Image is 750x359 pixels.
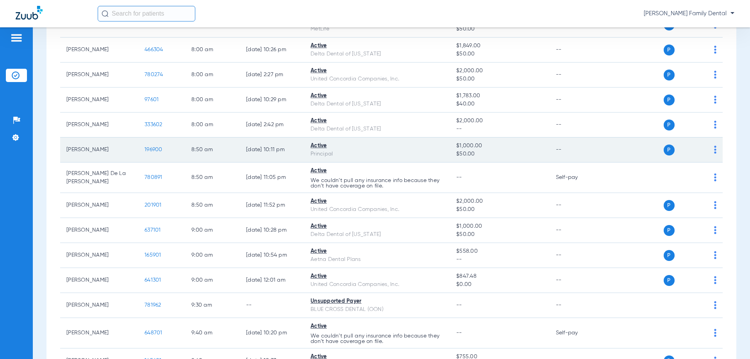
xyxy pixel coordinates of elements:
td: -- [550,218,602,243]
td: [DATE] 10:20 PM [240,318,304,348]
iframe: Chat Widget [711,321,750,359]
div: United Concordia Companies, Inc. [311,280,444,289]
img: Search Icon [102,10,109,17]
div: Active [311,92,444,100]
td: [DATE] 10:29 PM [240,88,304,113]
td: -- [550,88,602,113]
td: 8:50 AM [185,138,240,163]
div: United Concordia Companies, Inc. [311,75,444,83]
td: [DATE] 10:11 PM [240,138,304,163]
span: 641301 [145,277,161,283]
span: $0.00 [456,280,543,289]
span: P [664,275,675,286]
img: group-dot-blue.svg [714,301,716,309]
span: 333602 [145,122,162,127]
span: -- [456,330,462,336]
span: P [664,95,675,105]
span: $1,000.00 [456,222,543,230]
span: 165901 [145,252,161,258]
td: -- [240,293,304,318]
td: 9:00 AM [185,268,240,293]
img: group-dot-blue.svg [714,71,716,79]
span: $2,000.00 [456,117,543,125]
span: 637101 [145,227,161,233]
span: P [664,70,675,80]
span: P [664,200,675,211]
td: Self-pay [550,163,602,193]
td: [PERSON_NAME] De La [PERSON_NAME] [60,163,138,193]
span: -- [456,302,462,308]
span: $2,000.00 [456,67,543,75]
td: -- [550,193,602,218]
div: Active [311,117,444,125]
span: P [664,120,675,130]
td: [DATE] 11:05 PM [240,163,304,193]
td: [DATE] 10:54 PM [240,243,304,268]
span: 780274 [145,72,163,77]
td: -- [550,243,602,268]
div: Delta Dental of [US_STATE] [311,100,444,108]
td: 9:30 AM [185,293,240,318]
td: 9:00 AM [185,218,240,243]
div: Active [311,322,444,330]
div: Delta Dental of [US_STATE] [311,50,444,58]
td: -- [550,138,602,163]
span: $50.00 [456,230,543,239]
div: Delta Dental of [US_STATE] [311,125,444,133]
td: 9:00 AM [185,243,240,268]
img: group-dot-blue.svg [714,201,716,209]
td: [DATE] 2:42 PM [240,113,304,138]
td: [PERSON_NAME] [60,293,138,318]
span: P [664,145,675,155]
img: group-dot-blue.svg [714,173,716,181]
span: 466304 [145,47,163,52]
span: -- [456,255,543,264]
p: We couldn’t pull any insurance info because they don’t have coverage on file. [311,333,444,344]
div: United Concordia Companies, Inc. [311,205,444,214]
div: Active [311,222,444,230]
span: 196900 [145,147,162,152]
td: [PERSON_NAME] [60,318,138,348]
td: -- [550,293,602,318]
img: group-dot-blue.svg [714,96,716,104]
td: [DATE] 11:52 PM [240,193,304,218]
img: Zuub Logo [16,6,43,20]
img: group-dot-blue.svg [714,146,716,154]
div: Delta Dental of [US_STATE] [311,230,444,239]
span: [PERSON_NAME] Family Dental [644,10,734,18]
img: group-dot-blue.svg [714,46,716,54]
span: P [664,250,675,261]
td: [PERSON_NAME] [60,218,138,243]
div: Principal [311,150,444,158]
input: Search for patients [98,6,195,21]
span: 781962 [145,302,161,308]
img: hamburger-icon [10,33,23,43]
p: We couldn’t pull any insurance info because they don’t have coverage on file. [311,178,444,189]
td: [PERSON_NAME] [60,113,138,138]
span: $50.00 [456,50,543,58]
span: 780891 [145,175,162,180]
td: [PERSON_NAME] [60,243,138,268]
td: [PERSON_NAME] [60,38,138,63]
td: [PERSON_NAME] [60,138,138,163]
span: $50.00 [456,150,543,158]
td: 8:00 AM [185,113,240,138]
td: -- [550,63,602,88]
span: -- [456,175,462,180]
td: [DATE] 10:26 PM [240,38,304,63]
span: 201901 [145,202,162,208]
div: Unsupported Payer [311,297,444,305]
span: 648701 [145,330,162,336]
td: [DATE] 12:01 AM [240,268,304,293]
td: [PERSON_NAME] [60,268,138,293]
div: Active [311,272,444,280]
div: BLUE CROSS DENTAL (OON) [311,305,444,314]
span: $2,000.00 [456,197,543,205]
div: Active [311,197,444,205]
td: Self-pay [550,318,602,348]
div: Active [311,247,444,255]
span: P [664,45,675,55]
td: 9:40 AM [185,318,240,348]
td: -- [550,38,602,63]
img: group-dot-blue.svg [714,226,716,234]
